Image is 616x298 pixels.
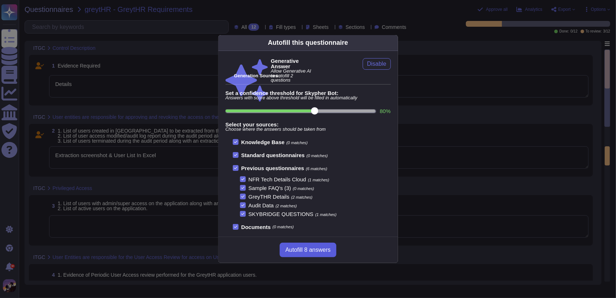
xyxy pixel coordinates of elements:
b: Documents [241,224,271,230]
span: NFR Tech Details Cloud [249,176,306,182]
b: Standard questionnaires [241,152,305,158]
span: (1 matches) [315,212,337,217]
span: SKYBRIDGE QUESTIONS [249,211,314,217]
span: (2 matches) [276,204,297,208]
button: Autofill 8 answers [280,243,336,257]
span: (6 matches) [306,167,327,171]
span: (1 matches) [308,178,329,182]
span: Sample FAQ's (3) [249,185,291,191]
b: Set a confidence threshold for Skypher Bot: [226,90,391,96]
span: (2 matches) [291,195,313,199]
span: Choose where the answers should be taken from [226,127,391,132]
b: Generation Sources : [234,73,281,78]
b: Select your sources: [226,122,391,127]
button: Disable [363,58,390,70]
span: (0 matches) [287,141,308,145]
span: (0 matches) [306,154,328,158]
b: Knowledge Base [241,139,285,145]
span: GreyTHR Details [249,194,289,200]
span: Autofill 8 answers [285,247,331,253]
span: Answers with score above threshold will be filled in automatically [226,96,391,100]
b: Previous questionnaires [241,165,304,171]
span: Disable [367,61,386,67]
div: Autofill this questionnaire [268,38,348,48]
span: Audit Data [249,202,274,208]
span: (0 matches) [293,186,314,191]
b: Generative Answer [271,58,313,69]
span: (0 matches) [272,225,294,229]
span: Allow Generative AI to autofill 2 questions [271,69,313,83]
label: 80 % [380,108,390,114]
